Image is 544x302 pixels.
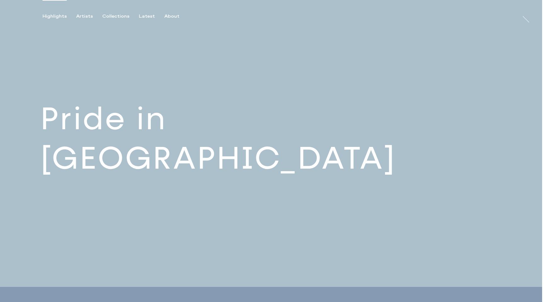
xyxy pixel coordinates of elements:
button: About [164,14,189,19]
div: Artists [76,14,93,19]
button: Highlights [42,14,76,19]
button: Latest [139,14,164,19]
div: Collections [102,14,129,19]
div: About [164,14,179,19]
button: Collections [102,14,139,19]
button: Artists [76,14,102,19]
div: Highlights [42,14,67,19]
div: Latest [139,14,155,19]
